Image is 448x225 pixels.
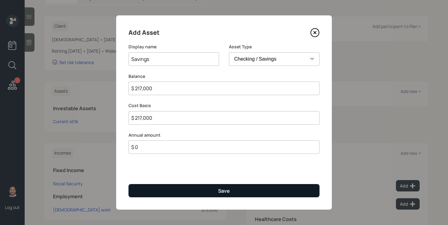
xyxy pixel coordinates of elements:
[218,187,230,194] div: Save
[128,28,160,38] h4: Add Asset
[128,44,219,50] label: Display name
[128,102,320,109] label: Cost Basis
[128,132,320,138] label: Annual amount
[128,184,320,197] button: Save
[229,44,320,50] label: Asset Type
[128,73,320,79] label: Balance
